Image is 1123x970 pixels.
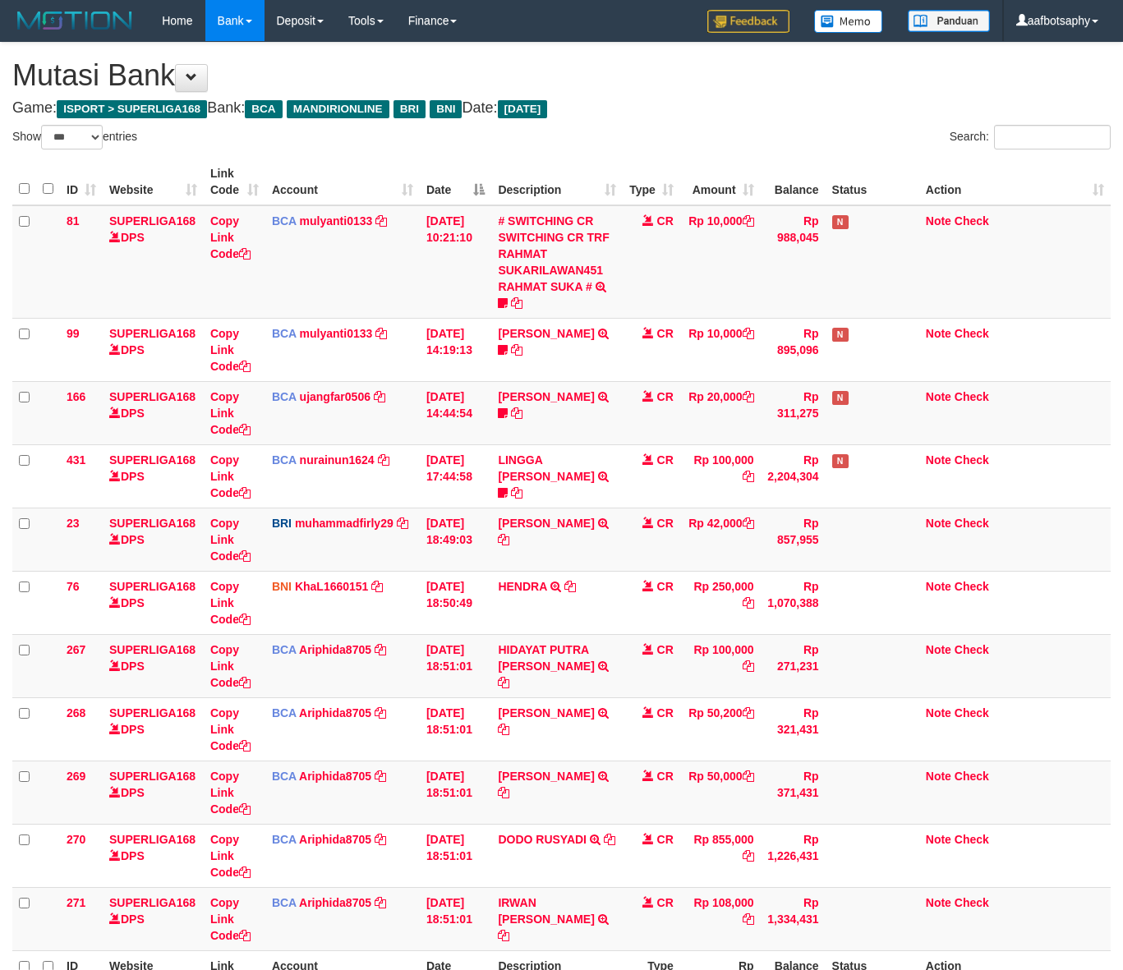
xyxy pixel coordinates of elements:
td: Rp 2,204,304 [761,444,826,508]
a: Check [955,833,989,846]
a: Copy ujangfar0506 to clipboard [374,390,385,403]
span: ISPORT > SUPERLIGA168 [57,100,207,118]
a: # SWITCHING CR SWITCHING CR TRF RAHMAT SUKARILAWAN451 RAHMAT SUKA # [498,214,609,293]
a: Copy LINGGA ADITYA PRAT to clipboard [511,486,522,499]
a: SUPERLIGA168 [109,327,196,340]
span: 76 [67,580,80,593]
th: Link Code: activate to sort column ascending [204,159,265,205]
a: DODO RUSYADI [498,833,587,846]
span: BCA [272,214,297,228]
span: Has Note [832,215,849,229]
img: MOTION_logo.png [12,8,137,33]
td: Rp 311,275 [761,381,826,444]
span: Has Note [832,328,849,342]
td: DPS [103,571,204,634]
span: BCA [272,833,297,846]
a: SUPERLIGA168 [109,517,196,530]
a: KhaL1660151 [295,580,369,593]
a: Copy Ariphida8705 to clipboard [375,833,386,846]
a: Copy DODO RUSYADI to clipboard [604,833,615,846]
a: mulyanti0133 [300,327,373,340]
a: Ariphida8705 [299,896,371,909]
a: muhammadfirly29 [295,517,394,530]
span: Has Note [832,454,849,468]
a: Copy Link Code [210,453,251,499]
span: BRI [272,517,292,530]
td: Rp 100,000 [680,634,761,697]
a: Copy mulyanti0133 to clipboard [375,327,387,340]
a: Check [955,580,989,593]
span: 431 [67,453,85,467]
td: Rp 10,000 [680,318,761,381]
a: Note [926,706,951,719]
span: BNI [272,580,292,593]
a: Copy Link Code [210,896,251,942]
span: CR [657,833,674,846]
span: CR [657,214,674,228]
td: DPS [103,381,204,444]
td: Rp 50,000 [680,761,761,824]
a: Copy Link Code [210,327,251,373]
a: Copy Rp 100,000 to clipboard [743,660,754,673]
a: Copy Rp 42,000 to clipboard [743,517,754,530]
a: Copy Rp 855,000 to clipboard [743,849,754,862]
td: Rp 857,955 [761,508,826,571]
select: Showentries [41,125,103,149]
h4: Game: Bank: Date: [12,100,1111,117]
th: Amount: activate to sort column ascending [680,159,761,205]
a: Note [926,643,951,656]
th: Website: activate to sort column ascending [103,159,204,205]
a: Ariphida8705 [299,706,371,719]
a: Note [926,896,951,909]
input: Search: [994,125,1111,149]
a: SUPERLIGA168 [109,643,196,656]
th: Date: activate to sort column descending [420,159,492,205]
a: SUPERLIGA168 [109,580,196,593]
span: 271 [67,896,85,909]
a: SUPERLIGA168 [109,453,196,467]
a: SUPERLIGA168 [109,214,196,228]
span: CR [657,580,674,593]
a: Copy Rp 250,000 to clipboard [743,596,754,609]
td: Rp 371,431 [761,761,826,824]
a: SUPERLIGA168 [109,706,196,719]
span: BCA [245,100,282,118]
span: 23 [67,517,80,530]
td: [DATE] 18:51:01 [420,634,492,697]
span: 268 [67,706,85,719]
td: [DATE] 14:44:54 [420,381,492,444]
th: Action: activate to sort column ascending [919,159,1111,205]
a: IRWAN [PERSON_NAME] [498,896,594,926]
a: LINGGA [PERSON_NAME] [498,453,594,483]
span: CR [657,327,674,340]
a: Copy Rp 10,000 to clipboard [743,214,754,228]
a: Note [926,453,951,467]
a: Copy Ariphida8705 to clipboard [375,896,386,909]
a: [PERSON_NAME] [498,327,594,340]
a: Copy Link Code [210,517,251,563]
a: Note [926,214,951,228]
span: 166 [67,390,85,403]
th: Account: activate to sort column ascending [265,159,420,205]
span: BCA [272,770,297,783]
a: Ariphida8705 [299,770,371,783]
td: DPS [103,824,204,887]
td: Rp 1,334,431 [761,887,826,950]
a: Copy Link Code [210,770,251,816]
th: ID: activate to sort column ascending [60,159,103,205]
a: Copy IRWAN LUHUR WIJAYA to clipboard [498,929,509,942]
td: DPS [103,444,204,508]
span: BCA [272,390,297,403]
a: Copy # SWITCHING CR SWITCHING CR TRF RAHMAT SUKARILAWAN451 RAHMAT SUKA # to clipboard [511,297,522,310]
a: [PERSON_NAME] [498,390,594,403]
a: SUPERLIGA168 [109,390,196,403]
a: Copy HENDRA to clipboard [564,580,576,593]
span: CR [657,643,674,656]
span: CR [657,706,674,719]
span: MANDIRIONLINE [287,100,389,118]
img: panduan.png [908,10,990,32]
a: HIDAYAT PUTRA [PERSON_NAME] [498,643,594,673]
td: [DATE] 18:51:01 [420,761,492,824]
td: [DATE] 10:21:10 [420,205,492,319]
td: [DATE] 18:49:03 [420,508,492,571]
